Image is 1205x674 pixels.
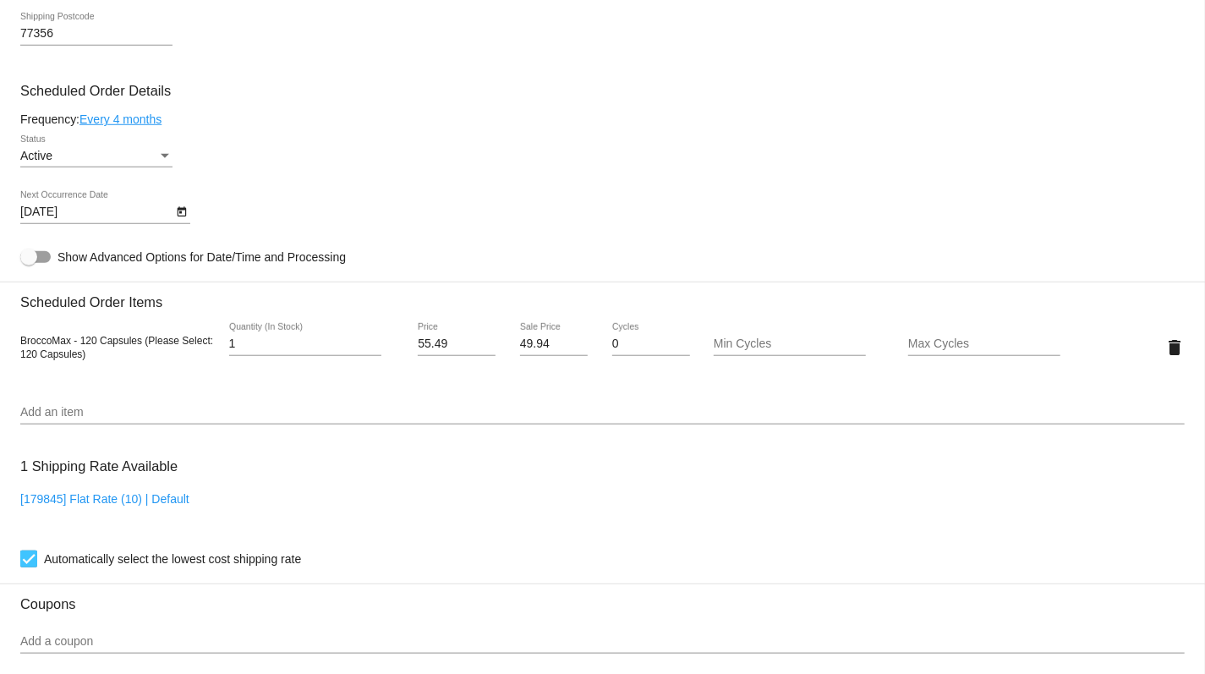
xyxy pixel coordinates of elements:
mat-icon: delete [1164,337,1185,358]
span: Active [20,149,52,162]
input: Sale Price [520,337,588,351]
input: Add a coupon [20,635,1185,649]
input: Max Cycles [908,337,1060,351]
input: Quantity (In Stock) [229,337,381,351]
a: [179845] Flat Rate (10) | Default [20,492,189,506]
span: Show Advanced Options for Date/Time and Processing [58,249,346,266]
a: Every 4 months [79,112,162,126]
span: Automatically select the lowest cost shipping rate [44,549,301,569]
input: Shipping Postcode [20,27,173,41]
input: Next Occurrence Date [20,205,173,219]
input: Price [418,337,496,351]
input: Add an item [20,406,1185,419]
h3: Scheduled Order Items [20,282,1185,310]
h3: Scheduled Order Details [20,83,1185,99]
h3: Coupons [20,584,1185,612]
button: Open calendar [173,202,190,220]
input: Min Cycles [714,337,866,351]
mat-select: Status [20,150,173,163]
input: Cycles [612,337,690,351]
div: Frequency: [20,112,1185,126]
h3: 1 Shipping Rate Available [20,448,178,485]
span: BroccoMax - 120 Capsules (Please Select: 120 Capsules) [20,335,213,360]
